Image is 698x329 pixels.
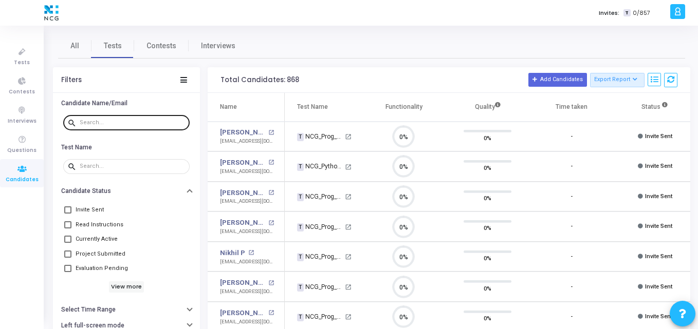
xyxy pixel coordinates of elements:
span: Candidates [6,176,39,184]
span: T [297,223,304,231]
span: Read Instructions [76,219,123,231]
mat-icon: open_in_new [345,193,352,200]
span: T [297,163,304,171]
span: Invite Sent [645,133,672,140]
mat-icon: open_in_new [345,164,352,170]
span: T [297,193,304,201]
div: NCG_Prog_JavaFS_2025_Test [297,132,343,141]
a: [PERSON_NAME] [220,127,266,138]
span: Contests [9,88,35,96]
span: Project Submitted [76,248,125,260]
div: - [571,162,573,171]
div: Name [220,101,237,112]
span: Contests [146,41,176,51]
div: Time taken [556,101,587,112]
span: T [297,283,304,292]
input: Search... [80,120,186,126]
span: All [70,41,79,51]
div: Filters [61,76,82,84]
h6: Candidate Status [61,187,111,195]
span: 0% [484,132,491,143]
button: Candidate Status [53,183,200,199]
div: Total Candidates: 868 [221,76,299,84]
span: 0% [484,163,491,173]
mat-icon: open_in_new [248,250,254,256]
mat-icon: open_in_new [268,220,274,226]
span: Interviews [8,117,36,126]
div: NCG_Python FS_Developer_2025 [297,162,343,171]
div: [EMAIL_ADDRESS][DOMAIN_NAME] [220,318,274,326]
span: Invite Sent [645,283,672,290]
span: T [623,9,630,17]
span: Interviews [201,41,235,51]
th: Status [613,93,697,122]
span: Invite Sent [645,313,672,320]
span: T [297,253,304,261]
span: Tests [14,59,30,67]
span: Questions [7,146,36,155]
div: NCG_Prog_JavaFS_2025_Test [297,282,343,292]
label: Invites: [599,9,619,17]
div: NCG_Prog_JavaFS_2025_Test [297,252,343,261]
div: [EMAIL_ADDRESS][DOMAIN_NAME] [220,138,274,145]
span: Currently Active [76,233,118,245]
button: Select Time Range [53,302,200,318]
span: 0% [484,313,491,323]
span: 0% [484,283,491,293]
mat-icon: open_in_new [268,160,274,165]
div: [EMAIL_ADDRESS][DOMAIN_NAME] [220,198,274,205]
div: - [571,253,573,261]
a: [PERSON_NAME] Manimtsmech04gmailcom [220,218,266,228]
h6: Test Name [61,144,92,151]
span: T [297,133,304,141]
span: 0% [484,193,491,203]
span: Invite Sent [645,163,672,169]
div: NCG_Prog_JavaFS_2025_Test [297,312,343,321]
mat-icon: open_in_new [345,254,352,260]
button: Export Report [590,73,645,87]
div: - [571,192,573,201]
th: Test Name [285,93,362,122]
div: [EMAIL_ADDRESS][DOMAIN_NAME] [220,168,274,176]
span: Invite Sent [76,204,104,216]
div: [EMAIL_ADDRESS][DOMAIN_NAME] [220,288,274,296]
button: Add Candidates [528,73,587,86]
a: [PERSON_NAME] [220,278,266,288]
img: logo [42,3,61,23]
a: [PERSON_NAME] [220,158,266,168]
mat-icon: open_in_new [345,284,352,291]
div: - [571,222,573,231]
span: 0/857 [633,9,650,17]
mat-icon: open_in_new [268,280,274,286]
mat-icon: open_in_new [268,190,274,196]
a: [PERSON_NAME] [220,308,266,318]
span: Invite Sent [645,253,672,260]
mat-icon: search [67,162,80,171]
button: Test Name [53,139,200,155]
th: Quality [446,93,529,122]
h6: Select Time Range [61,306,116,314]
span: Tests [104,41,122,51]
mat-icon: open_in_new [268,310,274,316]
span: T [297,314,304,322]
h6: Candidate Name/Email [61,100,127,107]
mat-icon: open_in_new [345,314,352,320]
div: [EMAIL_ADDRESS][DOMAIN_NAME] [220,258,274,266]
span: 0% [484,223,491,233]
mat-icon: search [67,118,80,127]
a: Nikhil P [220,248,245,258]
mat-icon: open_in_new [345,224,352,230]
div: - [571,313,573,321]
a: [PERSON_NAME] [220,188,266,198]
div: - [571,283,573,292]
div: NCG_Prog_JavaFS_2025_Test [297,192,343,201]
span: Invite Sent [645,223,672,229]
mat-icon: open_in_new [345,133,352,140]
span: Invite Sent [645,193,672,200]
div: NCG_Prog_JavaFS_2025_Test [297,222,343,231]
div: - [571,132,573,141]
h6: View more [109,281,144,293]
th: Functionality [362,93,446,122]
input: Search... [80,163,186,169]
